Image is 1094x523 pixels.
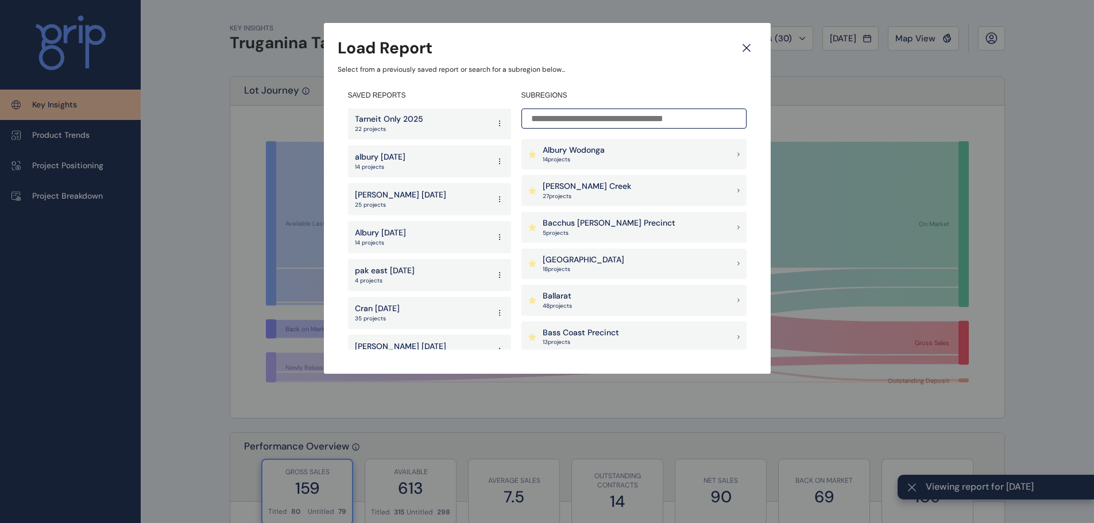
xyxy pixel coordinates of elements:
p: [GEOGRAPHIC_DATA] [543,254,624,266]
p: 25 projects [355,201,446,209]
p: Ballarat [543,290,572,302]
p: 4 projects [355,277,415,285]
h4: SAVED REPORTS [348,91,511,100]
p: Select from a previously saved report or search for a subregion below... [338,65,757,75]
p: Albury [DATE] [355,227,406,239]
p: 13 project s [543,338,619,346]
p: [PERSON_NAME] [DATE] [355,189,446,201]
p: pak east [DATE] [355,265,415,277]
p: 18 project s [543,265,624,273]
p: 27 project s [543,192,631,200]
p: Bass Coast Precinct [543,327,619,339]
p: 48 project s [543,302,572,310]
p: albury [DATE] [355,152,405,163]
h3: Load Report [338,37,432,59]
p: 14 project s [543,156,605,164]
p: [PERSON_NAME] [DATE] [355,341,446,352]
p: Bacchus [PERSON_NAME] Precinct [543,218,675,229]
p: Tarneit Only 2025 [355,114,423,125]
p: Albury Wodonga [543,145,605,156]
p: 35 projects [355,315,400,323]
h4: SUBREGIONS [521,91,747,100]
p: Cran [DATE] [355,303,400,315]
p: 22 projects [355,125,423,133]
p: 5 project s [543,229,675,237]
p: [PERSON_NAME] Creek [543,181,631,192]
p: 14 projects [355,239,406,247]
p: 14 projects [355,163,405,171]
